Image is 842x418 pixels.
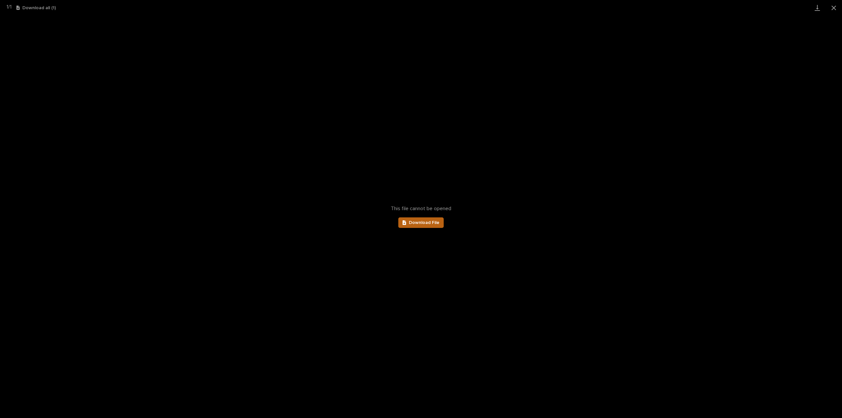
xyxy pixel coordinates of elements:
span: This file cannot be opened [391,206,451,212]
a: Download File [398,217,444,228]
span: 1 [10,4,12,10]
button: Download all (1) [16,6,56,10]
span: Download File [409,220,439,225]
span: 1 [7,4,8,10]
